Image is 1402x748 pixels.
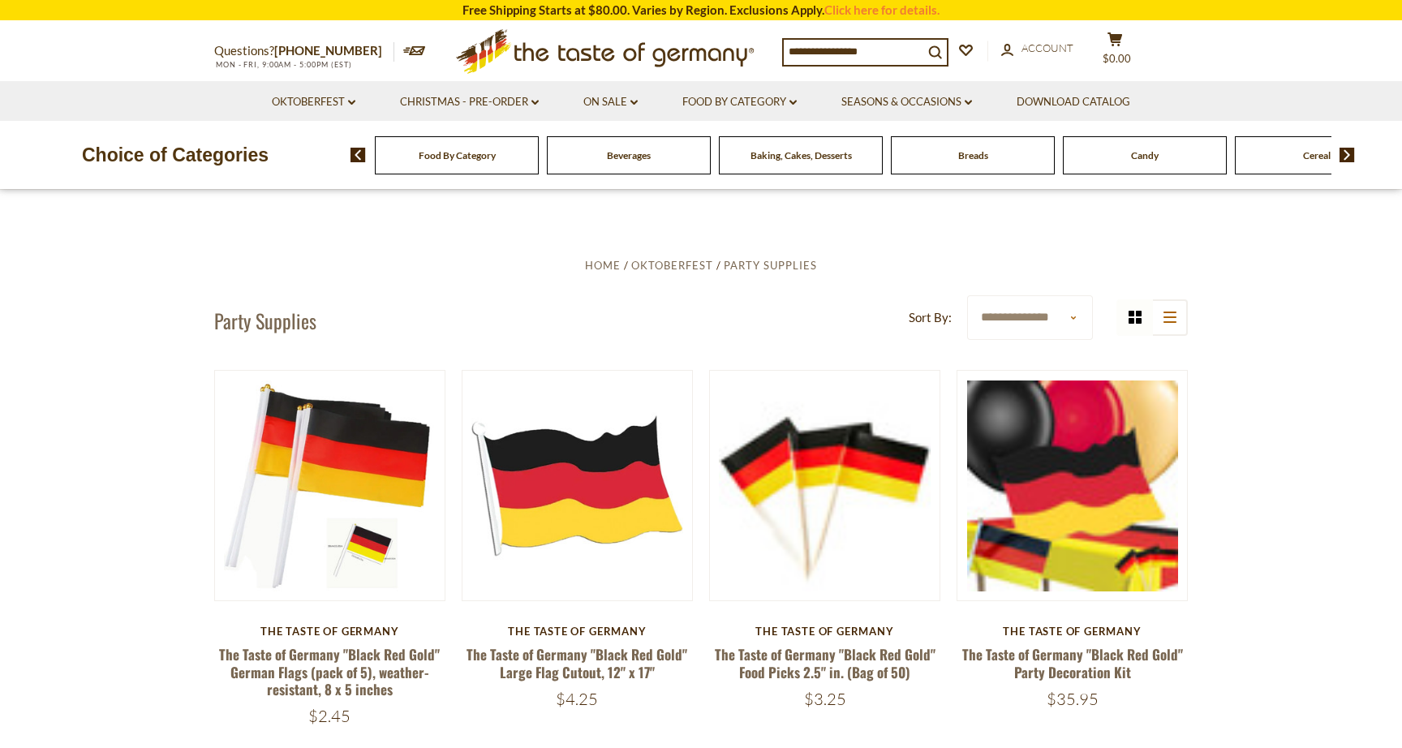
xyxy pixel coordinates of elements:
a: Home [585,259,621,272]
a: Food By Category [682,93,797,111]
a: Seasons & Occasions [841,93,972,111]
img: The Taste of Germany "Black Red Gold" German Flags (pack of 5), weather-resistant, 8 x 5 inches [215,371,445,600]
a: The Taste of Germany "Black Red Gold" Food Picks 2.5" in. (Bag of 50) [715,644,935,681]
a: Cereal [1303,149,1331,161]
a: Breads [958,149,988,161]
a: Beverages [607,149,651,161]
span: $0.00 [1103,52,1131,65]
img: The Taste of Germany "Black Red Gold" Large Flag Cutout, 12" x 17" [462,371,692,600]
img: The Taste of Germany "Black Red Gold" Party Decoration Kit [957,371,1187,600]
a: Click here for details. [824,2,940,17]
span: $2.45 [308,706,350,726]
a: Download Catalog [1017,93,1130,111]
p: Questions? [214,41,394,62]
a: The Taste of Germany "Black Red Gold" Large Flag Cutout, 12" x 17" [467,644,687,681]
div: The Taste of Germany [709,625,940,638]
a: Food By Category [419,149,496,161]
span: $35.95 [1047,689,1099,709]
span: Account [1021,41,1073,54]
a: [PHONE_NUMBER] [274,43,382,58]
a: Candy [1131,149,1159,161]
div: The Taste of Germany [957,625,1188,638]
a: Oktoberfest [272,93,355,111]
a: On Sale [583,93,638,111]
span: $3.25 [804,689,846,709]
span: MON - FRI, 9:00AM - 5:00PM (EST) [214,60,352,69]
span: $4.25 [556,689,598,709]
label: Sort By: [909,307,952,328]
a: The Taste of Germany "Black Red Gold" Party Decoration Kit [962,644,1183,681]
h1: Party Supplies [214,308,316,333]
div: The Taste of Germany [214,625,445,638]
a: The Taste of Germany "Black Red Gold" German Flags (pack of 5), weather-resistant, 8 x 5 inches [219,644,440,699]
a: Christmas - PRE-ORDER [400,93,539,111]
button: $0.00 [1090,32,1139,72]
img: previous arrow [350,148,366,162]
a: Baking, Cakes, Desserts [750,149,852,161]
img: next arrow [1340,148,1355,162]
a: Oktoberfest [631,259,713,272]
a: Account [1001,40,1073,58]
a: Party Supplies [724,259,817,272]
div: The Taste of Germany [462,625,693,638]
img: The Taste of Germany "Black Red Gold" Food Picks 2.5" in. (Bag of 50) [710,371,940,600]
